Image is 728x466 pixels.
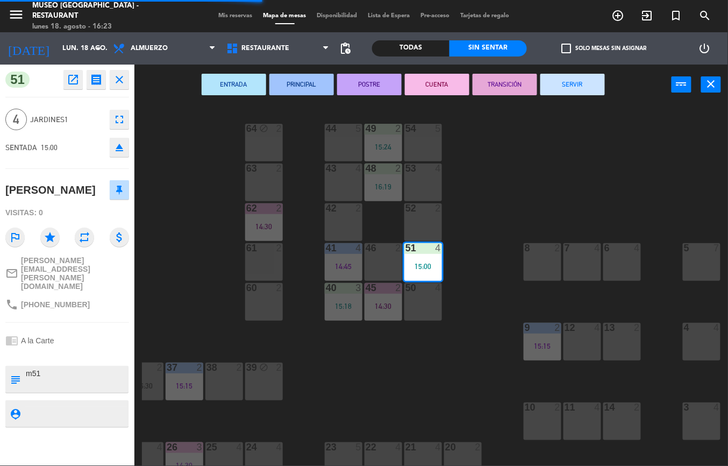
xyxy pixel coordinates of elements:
[40,228,60,247] i: star
[92,42,105,55] i: arrow_drop_down
[612,9,625,22] i: add_circle_outline
[157,442,163,452] div: 4
[356,203,362,213] div: 2
[67,73,80,86] i: open_in_new
[595,403,601,412] div: 4
[246,124,247,133] div: 64
[276,164,283,173] div: 2
[258,13,312,19] span: Mapa de mesas
[436,203,442,213] div: 2
[259,124,268,133] i: block
[404,263,442,270] div: 15:00
[555,403,561,412] div: 2
[75,228,94,247] i: repeat
[312,13,363,19] span: Disponibilidad
[326,164,326,173] div: 43
[641,9,654,22] i: exit_to_app
[356,243,362,253] div: 4
[436,283,442,293] div: 4
[684,403,684,412] div: 3
[326,283,326,293] div: 40
[63,70,83,89] button: open_in_new
[356,283,362,293] div: 3
[372,40,449,57] div: Todas
[276,283,283,293] div: 2
[365,143,402,151] div: 15:24
[701,76,721,93] button: close
[365,183,402,190] div: 16:19
[326,203,326,213] div: 42
[245,223,283,230] div: 14:30
[5,143,37,152] span: SENTADA
[269,74,334,95] button: PRINCIPAL
[113,141,126,154] i: eject
[157,363,163,372] div: 2
[672,76,691,93] button: power_input
[705,77,718,90] i: close
[110,138,129,157] button: eject
[562,44,647,53] label: Solo mesas sin asignar
[246,283,247,293] div: 60
[405,74,469,95] button: CUENTA
[5,256,129,291] a: mail_outline[PERSON_NAME][EMAIL_ADDRESS][PERSON_NAME][DOMAIN_NAME]
[525,403,525,412] div: 10
[326,442,326,452] div: 23
[237,442,243,452] div: 4
[714,243,720,253] div: 7
[326,124,326,133] div: 44
[363,13,416,19] span: Lista de Espera
[126,382,163,390] div: 15:30
[9,373,21,385] i: subject
[5,203,129,222] div: Visitas: 0
[436,442,442,452] div: 4
[110,110,129,129] button: fullscreen
[246,243,247,253] div: 61
[396,283,402,293] div: 2
[525,243,525,253] div: 8
[87,70,106,89] button: receipt
[356,124,362,133] div: 5
[110,70,129,89] button: close
[555,243,561,253] div: 2
[436,124,442,133] div: 5
[113,73,126,86] i: close
[246,164,247,173] div: 63
[455,13,515,19] span: Tarjetas de regalo
[436,243,442,253] div: 4
[21,336,54,345] span: A la Carte
[5,334,18,347] i: chrome_reader_mode
[246,442,247,452] div: 24
[684,243,684,253] div: 5
[595,323,601,333] div: 4
[699,9,712,22] i: search
[5,228,25,247] i: outlined_flag
[276,124,283,133] div: 2
[276,243,283,253] div: 2
[197,442,203,452] div: 3
[540,74,605,95] button: SERVIR
[131,45,168,52] span: Almuerzo
[259,363,268,372] i: block
[166,382,203,390] div: 15:15
[90,73,103,86] i: receipt
[9,408,21,420] i: person_pin
[246,363,247,372] div: 39
[634,403,641,412] div: 2
[634,243,641,253] div: 4
[337,74,402,95] button: POSTRE
[5,298,18,311] i: phone
[714,403,720,412] div: 4
[237,363,243,372] div: 2
[473,74,537,95] button: TRANSICIÓN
